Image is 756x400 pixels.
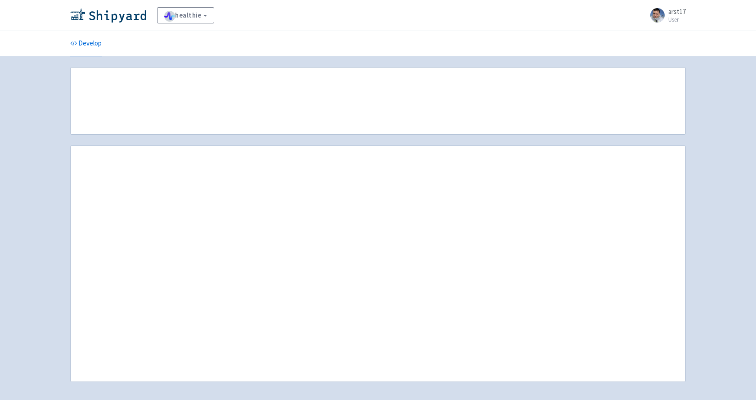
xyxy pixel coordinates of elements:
[70,8,146,23] img: Shipyard logo
[645,8,686,23] a: arst17 User
[70,31,102,56] a: Develop
[668,17,686,23] small: User
[668,7,686,16] span: arst17
[157,7,214,23] a: healthie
